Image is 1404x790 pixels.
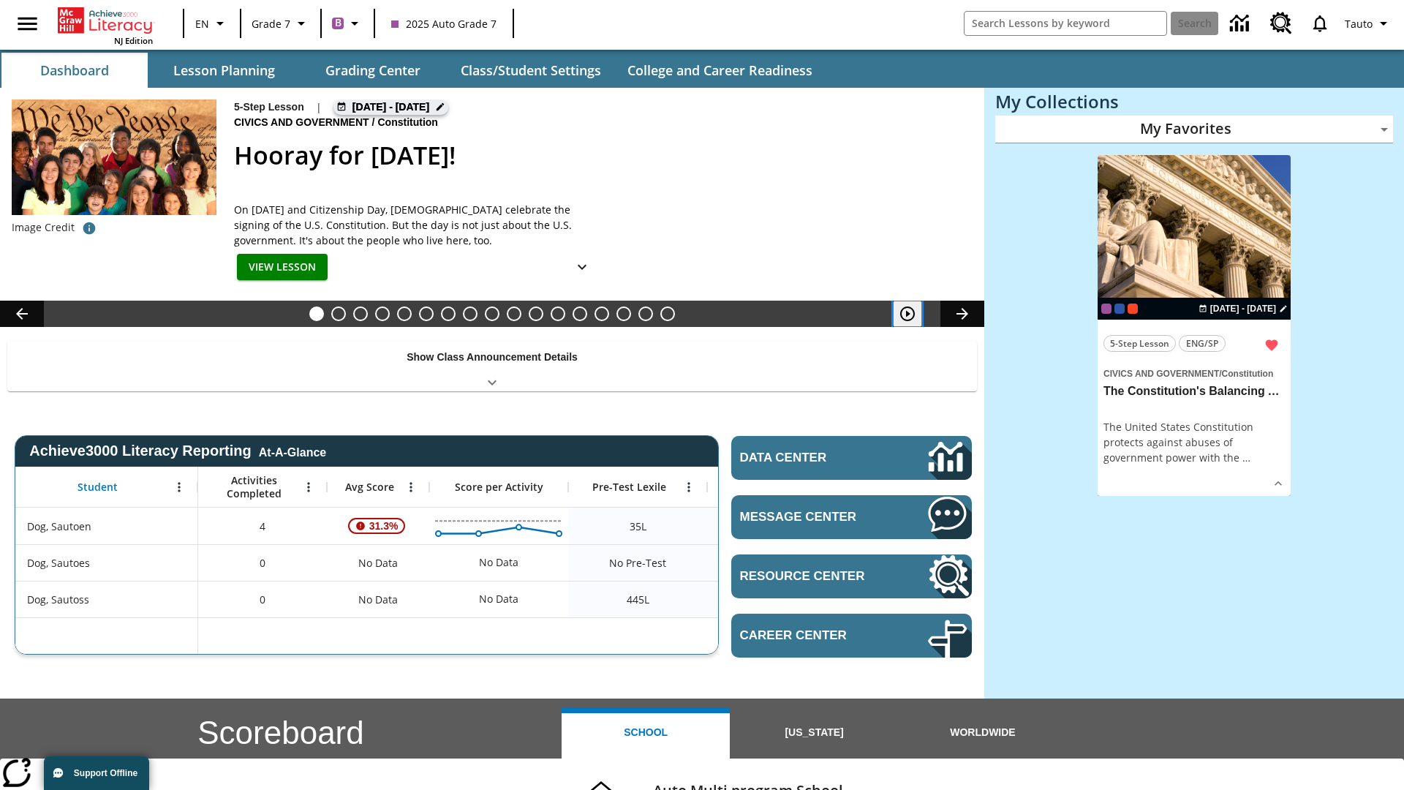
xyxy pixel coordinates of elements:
span: Topic: Civics and Government/Constitution [1103,365,1285,381]
div: The United States Constitution protects against abuses of government power with the [1103,419,1285,465]
button: [US_STATE] [730,707,898,759]
span: Avg Score [345,481,394,494]
button: Slide 9 Solar Power to the People [485,306,499,321]
div: No Data, Dog, Sautoes [472,548,526,577]
input: search field [965,12,1166,35]
button: Open Menu [400,476,422,498]
div: At-A-Glance [259,443,326,459]
button: Slide 14 Pre-release lesson [595,306,609,321]
p: Image Credit [12,220,75,235]
button: Show Details [1267,473,1289,494]
button: Boost Class color is purple. Change class color [326,10,369,37]
button: Support Offline [44,756,149,790]
button: Slide 6 Cruise Ships: Making Waves [419,306,434,321]
span: … [1242,451,1250,464]
button: Dashboard [1,53,148,88]
span: 2025 Auto Grade 7 [391,16,497,31]
button: View Lesson [237,254,328,281]
button: 5-Step Lesson [1103,335,1176,352]
span: Support Offline [74,768,137,778]
span: Dog, Sautoes [27,555,90,571]
a: Home [58,6,153,35]
button: Class/Student Settings [449,53,613,88]
button: Open Menu [678,476,700,498]
div: No Data, Dog, Sautoes [707,544,846,581]
div: , 31.3%, Attention! This student's Average First Try Score of 31.3% is below 65%, Dog, Sautoen [327,508,429,544]
span: Constitution [378,115,441,131]
button: Slide 17 Point of View [660,306,675,321]
button: Aug 24 - Aug 24 Choose Dates [333,99,449,115]
button: Lesson Planning [151,53,297,88]
span: B [335,14,341,32]
body: Maximum 600 characters Press Escape to exit toolbar Press Alt + F10 to reach toolbar [12,12,496,28]
div: OL 2025 Auto Grade 8 [1114,304,1125,314]
div: 445 Lexile, Below expected, Dog, Sautoss [707,581,846,617]
span: 0 [260,592,265,607]
span: / [1219,369,1221,379]
div: Home [58,4,153,46]
div: lesson details [1098,155,1291,497]
div: 0, Dog, Sautoes [198,544,327,581]
a: Notifications [1301,4,1339,42]
button: Aug 24 - Aug 24 Choose Dates [1196,302,1291,315]
span: Data Center [740,451,878,465]
div: My Favorites [995,116,1393,143]
span: 4 [260,519,265,534]
a: Data Center [731,436,972,480]
span: [DATE] - [DATE] [352,99,429,115]
button: Remove from Favorites [1258,332,1285,358]
span: Dog, Sautoss [27,592,89,607]
span: Message Center [740,510,884,524]
span: 31.3% [363,513,404,539]
span: Tauto [1345,16,1373,31]
p: Show Class Announcement Details [407,350,578,365]
button: ENG/SP [1179,335,1226,352]
span: Civics and Government [234,115,372,131]
div: On [DATE] and Citizenship Day, [DEMOGRAPHIC_DATA] celebrate the signing of the U.S. Constitution.... [234,202,600,248]
a: Resource Center, Will open in new tab [731,554,972,598]
button: School [562,707,730,759]
span: Score per Activity [455,481,543,494]
span: [DATE] - [DATE] [1210,302,1276,315]
button: College and Career Readiness [616,53,824,88]
div: No Data, Dog, Sautoes [327,544,429,581]
button: Slide 11 Fashion Forward in Ancient Rome [529,306,543,321]
span: Career Center [740,628,884,643]
span: Civics and Government [1103,369,1219,379]
button: Image credit: doublediamondphoto/E+/Getty Images (background); FatCamera/iStock/Getty Images Plus [75,215,104,241]
span: 5-Step Lesson [1110,336,1169,351]
button: Slide 16 The Constitution's Balancing Act [638,306,653,321]
button: Show Details [567,254,597,281]
button: Slide 2 Get Ready to Celebrate Juneteenth! [331,306,346,321]
button: Slide 5 Time for Moon Rules? [397,306,412,321]
div: Play [893,301,937,327]
span: Resource Center [740,569,884,584]
p: 5-Step Lesson [234,99,304,115]
button: Slide 3 Back On Earth [353,306,368,321]
span: / [372,116,375,128]
span: Achieve3000 Literacy Reporting [29,443,326,459]
span: On Constitution Day and Citizenship Day, Americans celebrate the signing of the U.S. Constitution... [234,202,600,248]
span: | [316,99,322,115]
img: A group of children smile against a background showing the U.S. Constitution, with the first line... [12,99,216,215]
a: Data Center [1221,4,1261,44]
a: Resource Center, Will open in new tab [1261,4,1301,43]
div: No Data, Dog, Sautoss [472,584,526,614]
span: Activities Completed [205,474,302,500]
span: Grade 7 [252,16,290,31]
button: Grading Center [300,53,446,88]
button: Lesson carousel, Next [940,301,984,327]
span: Student [78,481,118,494]
span: ENG/SP [1186,336,1218,351]
button: Profile/Settings [1339,10,1398,37]
button: Slide 13 Mixed Practice: Citing Evidence [573,306,587,321]
span: NJ Edition [114,35,153,46]
div: Test 1 [1128,304,1138,314]
span: 0 [260,555,265,571]
button: Open Menu [168,476,190,498]
button: Slide 15 Career Lesson [616,306,631,321]
span: Current Class [1101,304,1111,314]
button: Grade: Grade 7, Select a grade [246,10,316,37]
button: Slide 10 Attack of the Terrifying Tomatoes [507,306,521,321]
